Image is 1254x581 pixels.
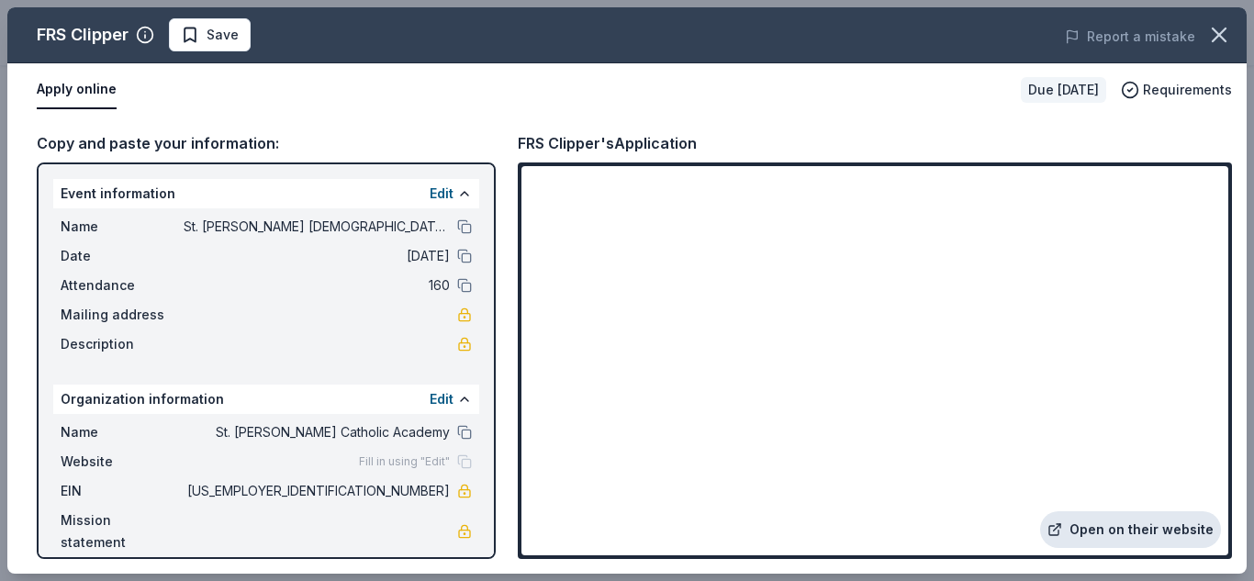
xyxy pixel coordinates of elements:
span: Name [61,421,184,443]
span: Save [207,24,239,46]
span: Name [61,216,184,238]
span: St. [PERSON_NAME] [DEMOGRAPHIC_DATA] Academy Annual Auction [184,216,450,238]
button: Edit [430,388,453,410]
span: Description [61,333,184,355]
div: Copy and paste your information: [37,131,496,155]
span: Date [61,245,184,267]
a: Open on their website [1040,511,1221,548]
span: EIN [61,480,184,502]
span: Website [61,451,184,473]
div: FRS Clipper's Application [518,131,697,155]
button: Report a mistake [1065,26,1195,48]
span: Mailing address [61,304,184,326]
button: Save [169,18,251,51]
div: Organization information [53,385,479,414]
span: Fill in using "Edit" [359,454,450,469]
button: Apply online [37,71,117,109]
span: [US_EMPLOYER_IDENTIFICATION_NUMBER] [184,480,450,502]
button: Requirements [1121,79,1232,101]
span: Mission statement [61,509,184,553]
span: 160 [184,274,450,296]
div: FRS Clipper [37,20,129,50]
div: Event information [53,179,479,208]
span: [DATE] [184,245,450,267]
button: Edit [430,183,453,205]
span: Requirements [1143,79,1232,101]
span: St. [PERSON_NAME] Catholic Academy [184,421,450,443]
div: Due [DATE] [1021,77,1106,103]
span: Attendance [61,274,184,296]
